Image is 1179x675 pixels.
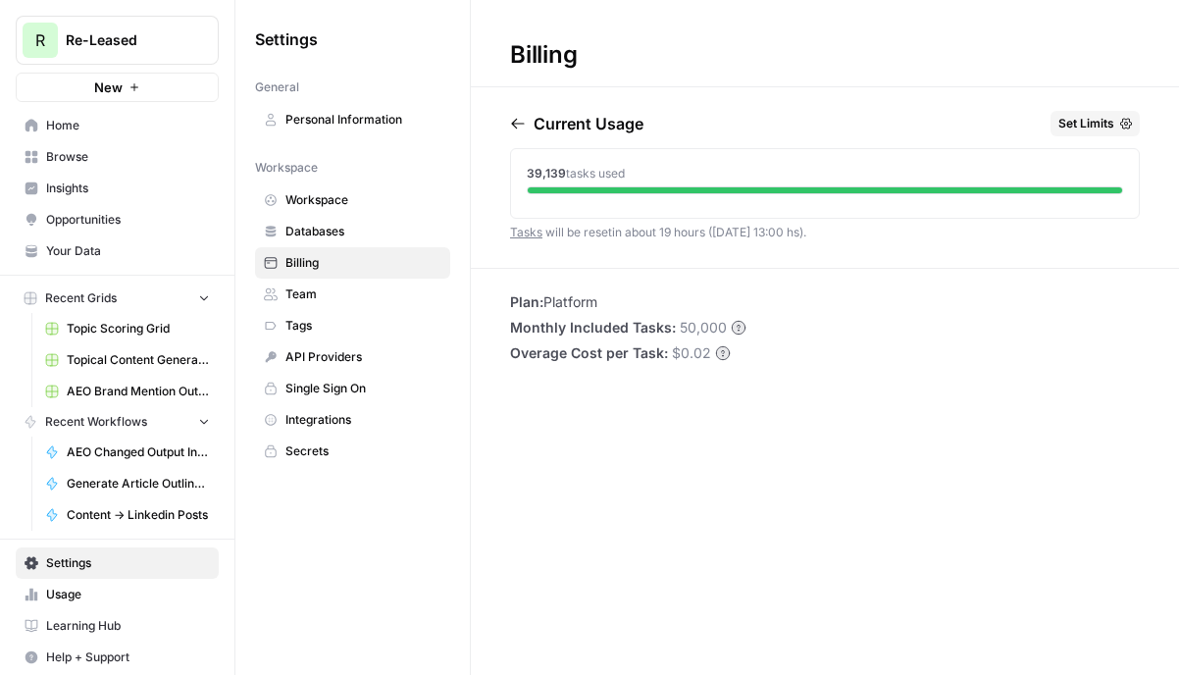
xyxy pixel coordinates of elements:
a: AEO Changed Output Instructions [36,437,219,468]
span: Generate Article Outline + Deep Research [67,475,210,493]
span: Billing [285,254,441,272]
b: [DATE] [48,496,100,512]
div: Fin • 1m ago [31,531,108,543]
span: Browse [46,148,210,166]
span: Team [285,286,441,303]
span: Workspace [255,159,318,177]
span: Monthly Included Tasks: [510,318,676,337]
span: Tags [285,317,441,335]
button: go back [13,8,50,45]
span: Opportunities [46,211,210,229]
a: Tasks [510,225,542,239]
h1: AirOps [95,19,147,33]
span: Settings [255,27,318,51]
button: Home [307,8,344,45]
span: R [35,28,45,52]
span: Insights [46,180,210,197]
a: Settings [16,547,219,579]
span: New [94,78,123,97]
a: Usage [16,579,219,610]
li: Platform [510,292,746,312]
a: Browse [16,141,219,173]
a: Learning Hub [16,610,219,642]
a: Billing [255,247,450,279]
span: 39,139 [527,166,566,181]
span: Set Limits [1058,115,1114,132]
button: Recent Workflows [16,407,219,437]
button: Send a message… [336,580,368,611]
div: While I'm getting someone for you, could you share any additional details about the missing queri... [31,138,306,254]
span: Home [46,117,210,134]
span: Content -> Linkedin Posts [67,506,210,524]
span: Recent Workflows [45,413,147,431]
span: API Providers [285,348,441,366]
button: Start recording [125,588,140,603]
button: Emoji picker [62,588,77,603]
a: Team [255,279,450,310]
a: Insights [16,173,219,204]
a: Single Sign On [255,373,450,404]
span: will be reset in about 19 hours ([DATE] 13:00 hs) . [510,225,806,239]
div: You’ll get replies here and in your email: ✉️ [31,371,306,467]
a: Generate Article Outline + Deep Research [36,468,219,499]
a: Home [16,110,219,141]
div: The team will be back 🕒 [31,477,306,515]
a: Personal Information [255,104,450,135]
div: Fin says… [16,359,377,562]
a: Your Data [16,235,219,267]
span: Usage [46,586,210,603]
div: Billing [471,39,616,71]
button: New [16,73,219,102]
span: Workspace [285,191,441,209]
a: API Providers [255,341,450,373]
span: Topic Scoring Grid [67,320,210,337]
b: [PERSON_NAME][EMAIL_ADDRESS][PERSON_NAME][DOMAIN_NAME] [31,410,298,464]
div: Dulan says… [16,281,377,358]
a: Integrations [255,404,450,436]
span: Help + Support [46,649,210,666]
span: Databases [285,223,441,240]
span: Single Sign On [285,380,441,397]
span: Recent Grids [45,289,117,307]
button: Gif picker [93,588,109,603]
div: Fin says… [16,78,377,282]
span: Integrations [285,411,441,429]
p: Current Usage [534,112,643,135]
span: Overage Cost per Task: [510,343,668,363]
button: Recent Grids [16,284,219,313]
div: Dulan says… [16,20,377,78]
span: Learning Hub [46,617,210,635]
img: Profile image for Manuel [56,11,87,42]
button: Upload attachment [30,588,46,603]
div: Close [344,8,380,43]
span: AEO Brand Mention Outreach [67,383,210,400]
span: Secrets [285,442,441,460]
button: Help + Support [16,642,219,673]
span: Topical Content Generation Grid [67,351,210,369]
a: Topical Content Generation Grid [36,344,219,376]
div: There was previously 500 quesries but now only 100 [71,281,377,342]
button: Set Limits [1051,111,1140,136]
span: AEO Changed Output Instructions [67,443,210,461]
span: General [255,78,299,96]
span: Personal Information [285,111,441,129]
span: Plan: [510,293,543,310]
a: Workspace [255,184,450,216]
span: $0.02 [672,343,711,363]
a: Databases [255,216,450,247]
textarea: Message… [17,546,376,580]
a: Opportunities [16,204,219,235]
a: AEO Brand Mention Outreach [36,376,219,407]
div: Perfect! I'm connecting you with someone from our team right away. [31,90,306,129]
div: There was previously 500 quesries but now only 100 [86,292,361,331]
a: Secrets [255,436,450,467]
span: Settings [46,554,210,572]
a: Topic Scoring Grid [36,313,219,344]
span: tasks used [566,166,625,181]
button: Workspace: Re-Leased [16,16,219,65]
a: Content -> Linkedin Posts [36,499,219,531]
span: Re-Leased [66,30,184,50]
span: 50,000 [680,318,727,337]
a: Tags [255,310,450,341]
div: You’ll get replies here and in your email:✉️[PERSON_NAME][EMAIL_ADDRESS][PERSON_NAME][DOMAIN_NAME... [16,359,322,527]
